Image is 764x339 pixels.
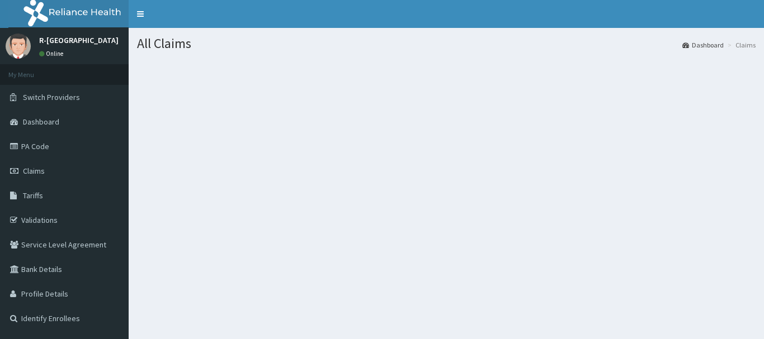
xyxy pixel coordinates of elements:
[23,92,80,102] span: Switch Providers
[23,117,59,127] span: Dashboard
[725,40,756,50] li: Claims
[23,166,45,176] span: Claims
[23,190,43,200] span: Tariffs
[682,40,724,50] a: Dashboard
[39,50,66,58] a: Online
[6,34,31,59] img: User Image
[137,36,756,51] h1: All Claims
[39,36,119,44] p: R-[GEOGRAPHIC_DATA]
